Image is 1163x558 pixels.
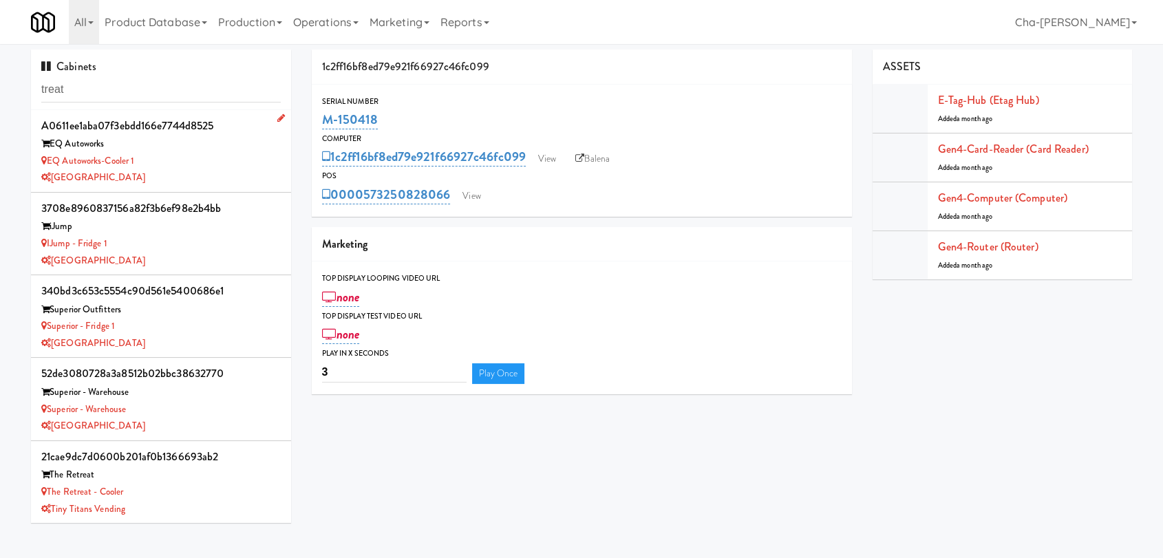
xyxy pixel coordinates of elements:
[938,141,1089,157] a: Gen4-card-reader (Card Reader)
[41,485,123,498] a: The Retreat - Cooler
[41,198,281,219] div: 3708e8960837156a82f3b6ef98e2b4bb
[322,95,842,109] div: Serial Number
[41,319,115,332] a: Superior - Fridge 1
[41,77,281,103] input: Search cabinets
[41,254,145,267] a: [GEOGRAPHIC_DATA]
[322,272,842,286] div: Top Display Looping Video Url
[322,325,360,344] a: none
[531,149,563,169] a: View
[938,190,1067,206] a: Gen4-computer (Computer)
[938,92,1039,108] a: E-tag-hub (Etag Hub)
[322,132,842,146] div: Computer
[883,58,921,74] span: ASSETS
[41,301,281,319] div: Superior Outfitters
[472,363,525,384] a: Play Once
[41,116,281,136] div: a0611ee1aba07f3ebdd166e7744d8525
[957,162,992,173] span: a month ago
[938,239,1038,255] a: Gen4-router (Router)
[938,211,993,222] span: Added
[41,502,125,515] a: Tiny Titans Vending
[322,185,451,204] a: 0000573250828066
[31,441,291,523] li: 21cae9dc7d0600b201af0b1366693ab2The Retreat The Retreat - CoolerTiny Titans Vending
[41,58,96,74] span: Cabinets
[938,114,993,124] span: Added
[322,288,360,307] a: none
[957,114,992,124] span: a month ago
[41,466,281,484] div: The Retreat
[322,347,842,361] div: Play in X seconds
[322,236,368,252] span: Marketing
[41,403,126,416] a: Superior - Warehouse
[322,147,526,167] a: 1c2ff16bf8ed79e921f66927c46fc099
[322,110,378,129] a: M-150418
[41,218,281,235] div: iJump
[41,154,134,167] a: EQ Autoworks-Cooler 1
[41,363,281,384] div: 52de3080728a3a8512b02bbc38632770
[957,211,992,222] span: a month ago
[31,10,55,34] img: Micromart
[31,193,291,275] li: 3708e8960837156a82f3b6ef98e2b4bbiJump iJump - Fridge 1[GEOGRAPHIC_DATA]
[41,419,145,432] a: [GEOGRAPHIC_DATA]
[456,186,487,206] a: View
[41,447,281,467] div: 21cae9dc7d0600b201af0b1366693ab2
[41,281,281,301] div: 340bd3c653c5554c90d561e5400686e1
[568,149,617,169] a: Balena
[312,50,852,85] div: 1c2ff16bf8ed79e921f66927c46fc099
[322,169,842,183] div: POS
[41,384,281,401] div: Superior - Warehouse
[322,310,842,323] div: Top Display Test Video Url
[41,171,145,184] a: [GEOGRAPHIC_DATA]
[938,162,993,173] span: Added
[31,275,291,358] li: 340bd3c653c5554c90d561e5400686e1Superior Outfitters Superior - Fridge 1[GEOGRAPHIC_DATA]
[957,260,992,270] span: a month ago
[31,110,291,193] li: a0611ee1aba07f3ebdd166e7744d8525EQ Autoworks EQ Autoworks-Cooler 1[GEOGRAPHIC_DATA]
[41,336,145,350] a: [GEOGRAPHIC_DATA]
[31,358,291,440] li: 52de3080728a3a8512b02bbc38632770Superior - Warehouse Superior - Warehouse[GEOGRAPHIC_DATA]
[41,136,281,153] div: EQ Autoworks
[41,237,107,250] a: iJump - Fridge 1
[938,260,993,270] span: Added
